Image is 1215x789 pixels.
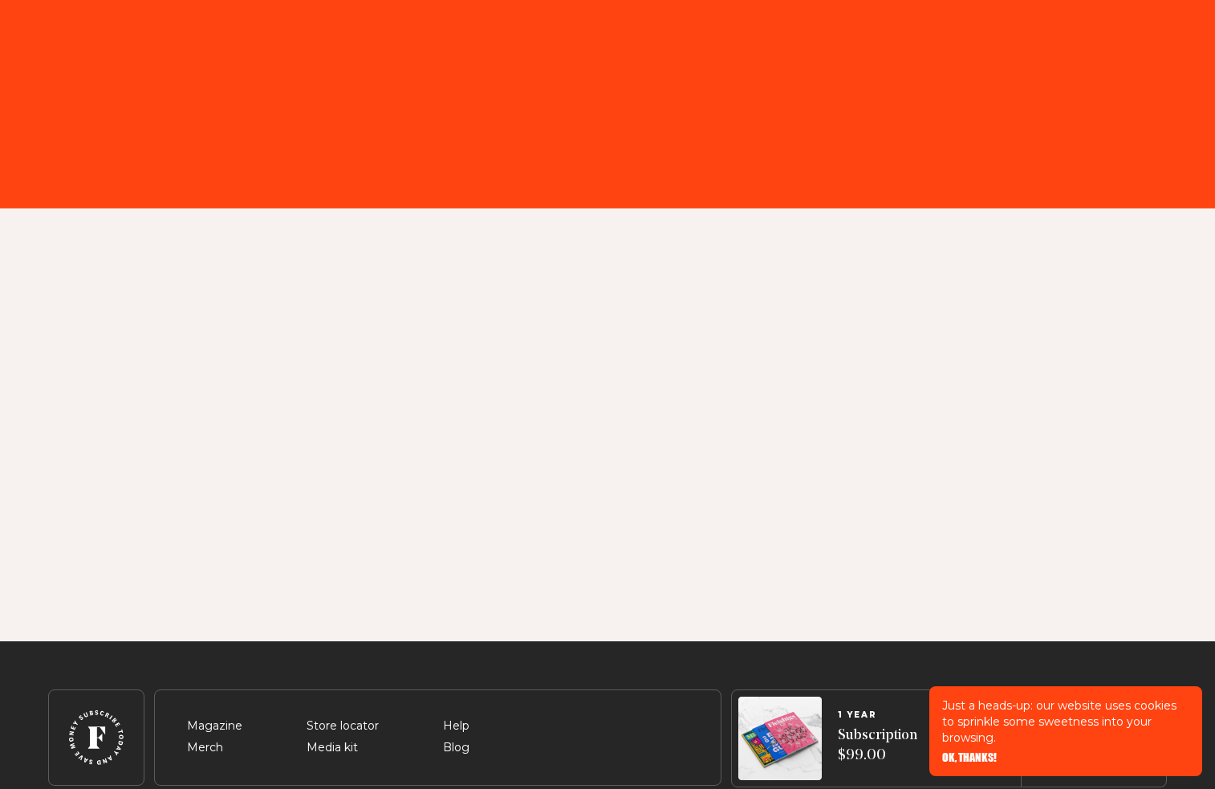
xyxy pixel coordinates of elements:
[838,726,917,766] span: Subscription $99.00
[307,717,379,736] span: Store locator
[443,738,469,758] span: Blog
[187,738,223,758] span: Merch
[738,697,822,780] img: Magazines image
[187,718,242,733] a: Magazine
[187,740,223,754] a: Merch
[942,752,997,763] button: OK, THANKS!
[307,718,379,733] a: Store locator
[443,717,469,736] span: Help
[838,710,917,720] span: 1 YEAR
[443,740,469,754] a: Blog
[443,718,469,733] a: Help
[187,717,242,736] span: Magazine
[307,738,358,758] span: Media kit
[307,740,358,754] a: Media kit
[942,697,1189,746] p: Just a heads-up: our website uses cookies to sprinkle some sweetness into your browsing.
